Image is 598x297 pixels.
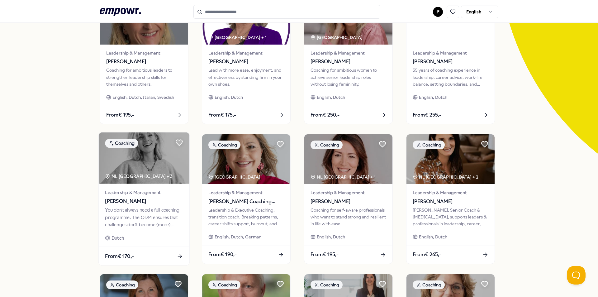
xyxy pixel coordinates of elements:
span: Leadership & Management [105,189,183,196]
div: Coaching [106,280,138,289]
div: [GEOGRAPHIC_DATA] + 1 [208,34,267,41]
div: Coaching [208,280,240,289]
div: Leadership & Executive Coaching, transition coach. Breaking patterns, career shifts support, burn... [208,207,284,228]
div: Coaching for self-aware professionals who want to stand strong and resilient in life with ease. [311,207,386,228]
a: package imageCoaching[GEOGRAPHIC_DATA] Leadership & Management[PERSON_NAME] Coaching Facilitation... [202,134,291,264]
img: package image [99,132,189,184]
span: Leadership & Management [208,189,284,196]
button: P [433,7,443,17]
a: package imageCoachingNL [GEOGRAPHIC_DATA] + 1Leadership & Management[PERSON_NAME]Coaching for sel... [304,134,393,264]
span: Leadership & Management [208,50,284,56]
div: Coaching [105,139,138,148]
div: NL [GEOGRAPHIC_DATA] + 3 [105,173,173,180]
img: package image [406,134,495,184]
div: Coaching [311,280,343,289]
span: [PERSON_NAME] [106,58,182,66]
div: Coaching for ambitious women to achieve senior leadership roles without losing femininity. [311,67,386,88]
input: Search for products, categories or subcategories [193,5,380,19]
div: Coaching [413,280,445,289]
div: [GEOGRAPHIC_DATA] + 1 [413,34,471,41]
span: English, Dutch, Italian, Swedish [112,94,174,101]
div: NL [GEOGRAPHIC_DATA] + 1 [311,174,376,180]
span: English, Dutch, German [215,233,261,240]
span: Leadership & Management [413,189,488,196]
span: English, Dutch [419,233,447,240]
div: [GEOGRAPHIC_DATA] [208,174,261,180]
span: Leadership & Management [311,50,386,56]
a: package imageCoachingNL [GEOGRAPHIC_DATA] + 2Leadership & Management[PERSON_NAME][PERSON_NAME], S... [406,134,495,264]
span: [PERSON_NAME] [413,198,488,206]
span: From € 195,- [311,251,339,259]
iframe: Help Scout Beacon - Open [567,266,586,285]
div: Coaching for ambitious leaders to strengthen leadership skills for themselves and others. [106,67,182,88]
span: From € 195,- [106,111,134,119]
span: From € 250,- [311,111,339,119]
span: From € 265,- [413,251,441,259]
a: package imageCoachingNL [GEOGRAPHIC_DATA] + 3Leadership & Management[PERSON_NAME]You don't always... [98,132,190,266]
span: [PERSON_NAME] [311,58,386,66]
div: 35 years of coaching experience in leadership, career advice, work-life balance, setting boundari... [413,67,488,88]
div: You don't always need a full coaching programme. The ODM ensures that challenges don't become (mo... [105,207,183,228]
span: Dutch [112,235,124,242]
span: Leadership & Management [106,50,182,56]
span: [PERSON_NAME] [105,197,183,205]
img: package image [304,134,392,184]
span: From € 175,- [208,111,236,119]
span: English, Dutch [215,94,243,101]
span: From € 190,- [208,251,237,259]
span: [PERSON_NAME] [311,198,386,206]
div: Lead with more ease, enjoyment, and effectiveness by standing firm in your own shoes. [208,67,284,88]
span: From € 170,- [105,252,134,260]
img: package image [202,134,290,184]
div: Coaching [413,141,445,149]
span: English, Dutch [317,94,345,101]
div: Coaching [311,141,343,149]
span: English, Dutch [419,94,447,101]
span: From € 255,- [413,111,441,119]
div: NL [GEOGRAPHIC_DATA] + 2 [413,174,478,180]
span: [PERSON_NAME] [413,58,488,66]
span: [PERSON_NAME] Coaching Facilitation Teams [208,198,284,206]
span: Leadership & Management [413,50,488,56]
div: [PERSON_NAME], Senior Coach & [MEDICAL_DATA], supports leaders & professionals in leadership, car... [413,207,488,228]
div: [GEOGRAPHIC_DATA] [311,34,363,41]
div: Coaching [208,141,240,149]
span: English, Dutch [317,233,345,240]
span: [PERSON_NAME] [208,58,284,66]
span: Leadership & Management [311,189,386,196]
